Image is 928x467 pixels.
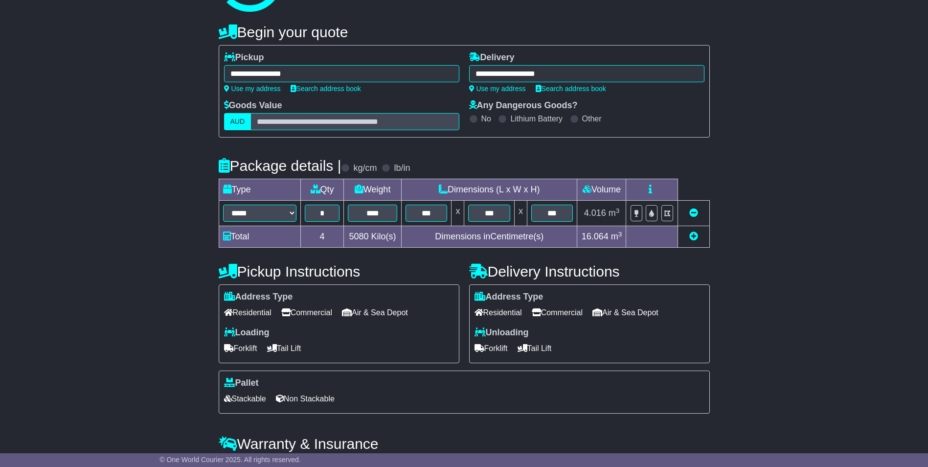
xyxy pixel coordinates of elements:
label: Goods Value [224,100,282,111]
span: m [609,208,620,218]
td: Dimensions in Centimetre(s) [401,226,577,248]
label: No [481,114,491,123]
label: AUD [224,113,251,130]
td: Volume [577,179,626,201]
span: Commercial [281,305,332,320]
sup: 3 [618,231,622,238]
a: Search address book [291,85,361,93]
td: x [514,201,527,226]
span: Residential [475,305,522,320]
span: m [611,232,622,241]
a: Remove this item [689,208,698,218]
label: lb/in [394,163,410,174]
span: Air & Sea Depot [592,305,658,320]
span: 16.064 [582,232,609,241]
span: Residential [224,305,272,320]
td: Type [219,179,300,201]
label: Pallet [224,378,259,389]
span: Air & Sea Depot [342,305,408,320]
label: kg/cm [353,163,377,174]
h4: Begin your quote [219,24,710,40]
label: Delivery [469,52,515,63]
a: Add new item [689,232,698,241]
label: Pickup [224,52,264,63]
span: Stackable [224,391,266,406]
a: Search address book [536,85,606,93]
h4: Delivery Instructions [469,263,710,280]
td: Total [219,226,300,248]
span: Commercial [532,305,583,320]
td: Qty [300,179,343,201]
td: Kilo(s) [344,226,402,248]
h4: Warranty & Insurance [219,436,710,452]
span: Non Stackable [276,391,335,406]
span: Tail Lift [518,341,552,356]
label: Any Dangerous Goods? [469,100,578,111]
td: Weight [344,179,402,201]
label: Address Type [475,292,543,303]
td: 4 [300,226,343,248]
h4: Package details | [219,158,341,174]
label: Unloading [475,327,529,338]
span: Forklift [475,341,508,356]
label: Loading [224,327,270,338]
span: Tail Lift [267,341,301,356]
span: Forklift [224,341,257,356]
label: Address Type [224,292,293,303]
sup: 3 [616,207,620,214]
span: 4.016 [584,208,606,218]
label: Lithium Battery [510,114,563,123]
a: Use my address [469,85,526,93]
label: Other [582,114,602,123]
h4: Pickup Instructions [219,263,459,280]
a: Use my address [224,85,281,93]
span: 5080 [349,232,369,241]
td: Dimensions (L x W x H) [401,179,577,201]
span: © One World Courier 2025. All rights reserved. [159,456,301,464]
td: x [452,201,464,226]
